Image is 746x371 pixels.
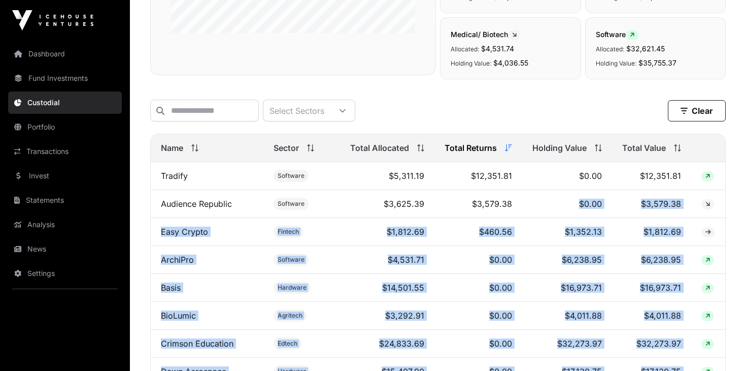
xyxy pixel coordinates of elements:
span: Software [596,30,638,39]
span: Medical/ Biotech [451,30,521,39]
td: $12,351.81 [434,162,522,190]
span: Holding Value [532,142,587,154]
span: Allocated: [451,45,479,53]
td: $1,812.69 [612,218,691,246]
span: Total Value [622,142,666,154]
span: Software [278,172,304,180]
td: $16,973.71 [522,274,612,302]
td: $0.00 [522,190,612,218]
td: $32,273.97 [522,330,612,358]
td: $0.00 [434,302,522,330]
a: Portfolio [8,116,122,138]
td: $4,011.88 [612,302,691,330]
td: $5,311.19 [340,162,434,190]
span: $35,755.37 [638,58,676,67]
span: Sector [274,142,299,154]
td: $14,501.55 [340,274,434,302]
td: $3,579.38 [434,190,522,218]
span: $4,531.74 [481,44,514,53]
td: $6,238.95 [612,246,691,274]
td: $6,238.95 [522,246,612,274]
iframe: Chat Widget [695,322,746,371]
a: Tradify [161,171,188,181]
span: Total Allocated [350,142,409,154]
td: $24,833.69 [340,330,434,358]
a: Custodial [8,91,122,114]
span: Allocated: [596,45,624,53]
a: Analysis [8,213,122,236]
td: $1,352.13 [522,218,612,246]
img: Icehouse Ventures Logo [12,10,93,30]
td: $32,273.97 [612,330,691,358]
a: Crimson Education [161,338,233,349]
span: Software [278,256,304,264]
span: Name [161,142,183,154]
a: Basis [161,283,181,293]
a: BioLumic [161,311,196,321]
span: Hardware [278,284,307,292]
a: News [8,238,122,260]
span: Software [278,200,304,208]
span: $32,621.45 [626,44,665,53]
td: $1,812.69 [340,218,434,246]
a: Statements [8,189,122,211]
a: Transactions [8,140,122,163]
a: ArchiPro [161,255,194,265]
td: $3,625.39 [340,190,434,218]
span: Holding Value: [451,59,491,67]
button: Clear [668,100,726,121]
span: Total Returns [445,142,497,154]
td: $0.00 [522,162,612,190]
span: Fintech [278,228,299,236]
span: Holding Value: [596,59,636,67]
td: $4,011.88 [522,302,612,330]
span: $4,036.55 [493,58,528,67]
td: $3,579.38 [612,190,691,218]
a: Fund Investments [8,67,122,89]
td: $3,292.91 [340,302,434,330]
td: $0.00 [434,274,522,302]
td: $12,351.81 [612,162,691,190]
td: $0.00 [434,246,522,274]
td: $0.00 [434,330,522,358]
span: Agritech [278,312,302,320]
td: $4,531.71 [340,246,434,274]
div: Select Sectors [263,100,330,121]
a: Settings [8,262,122,285]
span: Edtech [278,339,297,348]
a: Audience Republic [161,199,232,209]
td: $460.56 [434,218,522,246]
a: Easy Crypto [161,227,208,237]
a: Invest [8,165,122,187]
a: Dashboard [8,43,122,65]
td: $16,973.71 [612,274,691,302]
